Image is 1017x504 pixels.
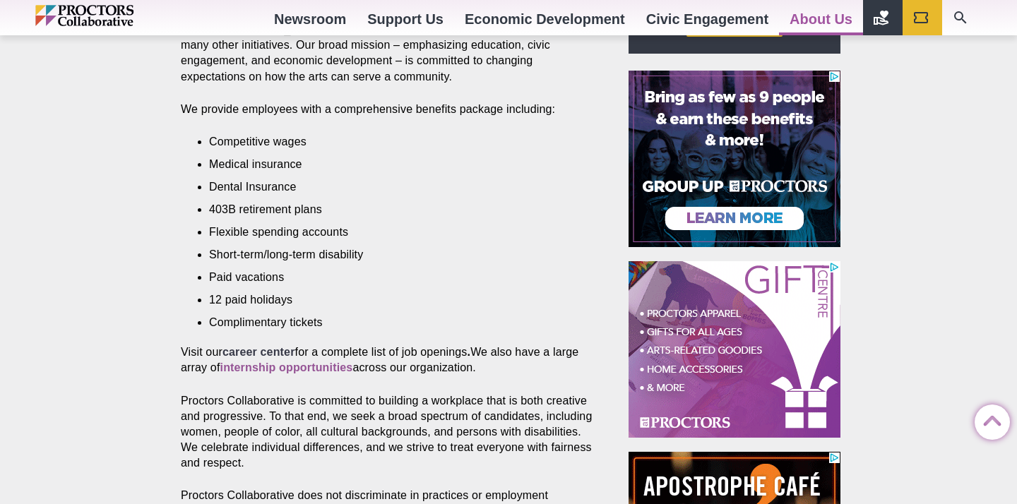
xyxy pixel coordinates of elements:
li: 12 paid holidays [209,292,575,308]
strong: . [468,346,471,358]
li: Complimentary tickets [209,315,575,330]
li: Dental Insurance [209,179,575,195]
li: Competitive wages [209,134,575,150]
p: We provide employees with a comprehensive benefits package including: [181,102,596,117]
li: Paid vacations [209,270,575,285]
p: Visit our for a complete list of job openings We also have a large array of across our organization. [181,344,596,376]
p: Proctors Collaborative is committed to building a workplace that is both creative and progressive... [181,393,596,471]
a: career center [222,346,295,358]
li: 403B retirement plans [209,202,575,217]
img: Proctors logo [35,5,194,26]
a: internship opportunities [220,361,353,373]
iframe: Advertisement [629,71,840,247]
li: Medical insurance [209,157,575,172]
a: Back to Top [975,405,1003,433]
iframe: Advertisement [629,261,840,438]
li: Short-term/long-term disability [209,247,575,263]
li: Flexible spending accounts [209,224,575,240]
